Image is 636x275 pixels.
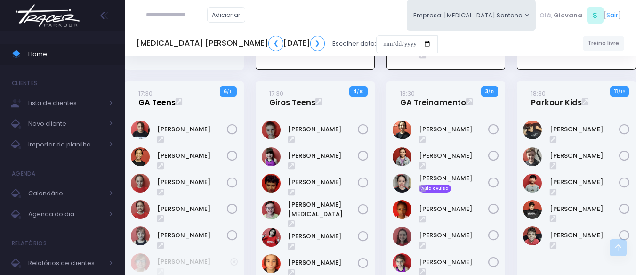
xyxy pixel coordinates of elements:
[485,88,488,95] strong: 3
[419,151,489,161] a: [PERSON_NAME]
[131,200,150,219] img: Gabrielle Pelati Pereyra
[523,226,542,245] img: Mário José Tchakerian Net
[523,174,542,193] img: Henrique Saito
[288,151,358,161] a: [PERSON_NAME]
[393,174,411,193] img: Laura Marques Collicchio
[393,253,411,272] img: MILENA GERLIN DOS SANTOS
[357,89,363,95] small: / 10
[131,147,150,166] img: Beatriz Lagazzi Penteado
[550,231,620,240] a: [PERSON_NAME]
[157,204,227,214] a: [PERSON_NAME]
[531,89,582,107] a: 18:30Parkour Kids
[138,89,176,107] a: 17:30GA Teens
[157,231,227,240] a: [PERSON_NAME]
[262,174,281,193] img: João Pedro Oliveira de Meneses
[157,257,230,267] a: [PERSON_NAME]
[28,257,104,269] span: Relatórios de clientes
[550,204,620,214] a: [PERSON_NAME]
[550,125,620,134] a: [PERSON_NAME]
[288,258,358,267] a: [PERSON_NAME]
[262,147,281,166] img: Isabela Fantan Nicoleti
[224,88,227,95] strong: 6
[131,226,150,245] img: Rafaelle Pelati Pereyra
[262,201,281,219] img: João Vitor Fontan Nicoleti
[419,258,489,267] a: [PERSON_NAME]
[268,36,283,51] a: ❮
[550,178,620,187] a: [PERSON_NAME]
[587,7,604,24] span: S
[523,200,542,219] img: Lorenzo Bortoletto de Alencar
[539,11,552,20] span: Olá,
[400,89,466,107] a: 18:30GA Treinamento
[12,74,37,93] h4: Clientes
[393,227,411,246] img: Lívia Denz Machado Borges
[393,200,411,219] img: Laura Varjão
[536,5,624,26] div: [ ]
[28,208,104,220] span: Agenda do dia
[262,228,281,247] img: Lorena mie sato ayres
[583,36,625,51] a: Treino livre
[269,89,315,107] a: 17:30Giros Teens
[269,89,283,98] small: 17:30
[28,187,104,200] span: Calendário
[393,121,411,139] img: Evelyn Melazzo Bolzan
[400,89,415,98] small: 18:30
[550,151,620,161] a: [PERSON_NAME]
[262,254,281,273] img: Miguel Yanai Araujo
[419,174,489,183] a: [PERSON_NAME]
[138,89,153,98] small: 17:30
[28,118,104,130] span: Novo cliente
[288,200,358,218] a: [PERSON_NAME][MEDICAL_DATA]
[131,174,150,193] img: Catarina Camara Bona
[227,89,233,95] small: / 11
[288,125,358,134] a: [PERSON_NAME]
[310,36,325,51] a: ❯
[554,11,582,20] span: Giovana
[353,88,357,95] strong: 4
[488,89,494,95] small: / 12
[419,204,489,214] a: [PERSON_NAME]
[12,164,36,183] h4: Agenda
[606,10,618,20] a: Sair
[131,121,150,139] img: Ana Clara Martins Silva
[419,125,489,134] a: [PERSON_NAME]
[531,89,546,98] small: 18:30
[419,231,489,240] a: [PERSON_NAME]
[157,125,227,134] a: [PERSON_NAME]
[523,147,542,166] img: Gael Prado Cesena
[137,33,438,55] div: Escolher data:
[157,178,227,187] a: [PERSON_NAME]
[28,97,104,109] span: Lista de clientes
[262,121,281,139] img: Gustavo Neves Abi Jaudi
[419,185,451,193] span: Aula avulsa
[614,88,618,95] strong: 11
[157,151,227,161] a: [PERSON_NAME]
[288,178,358,187] a: [PERSON_NAME]
[207,7,246,23] a: Adicionar
[12,234,47,253] h4: Relatórios
[288,232,358,241] a: [PERSON_NAME]
[28,138,104,151] span: Importar da planilha
[523,121,542,139] img: Bernardo campos sallum
[28,48,113,60] span: Home
[393,147,411,166] img: Julia Ruggero Rodrigues
[137,36,325,51] h5: [MEDICAL_DATA] [PERSON_NAME] [DATE]
[131,253,150,272] img: AMANDA OLINDA SILVESTRE DE PAIVA
[618,89,625,95] small: / 16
